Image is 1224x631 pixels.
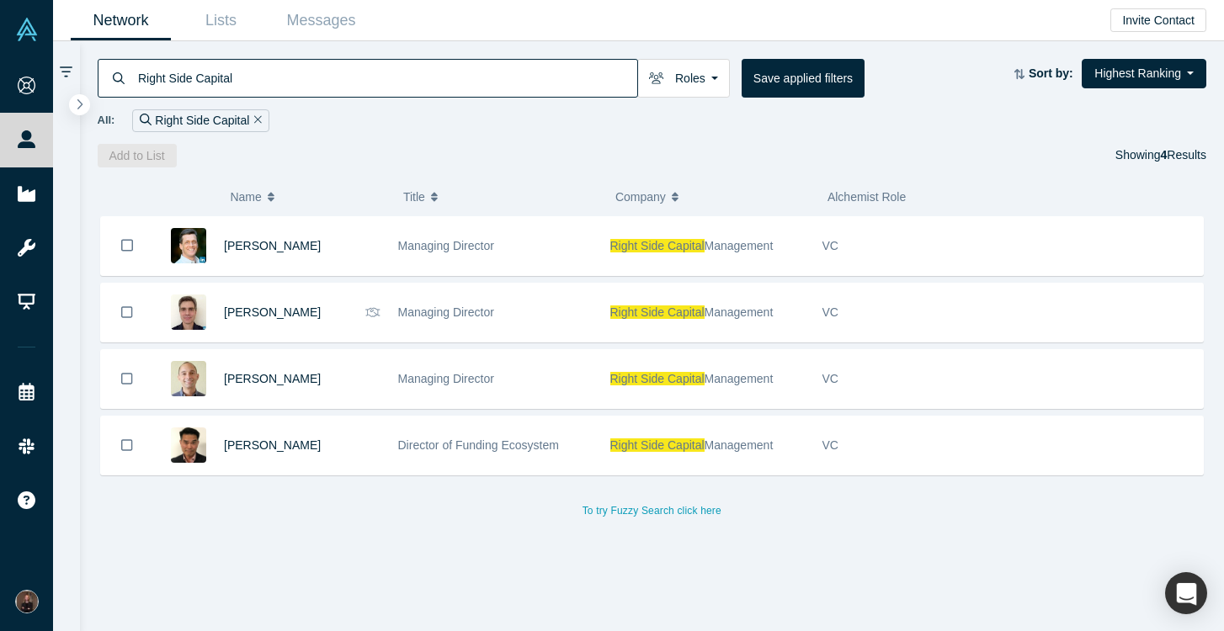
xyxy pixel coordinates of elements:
a: [PERSON_NAME] [224,438,321,452]
button: Remove Filter [249,111,262,130]
button: Company [615,179,810,215]
button: Add to List [98,144,177,167]
img: Aida Lutaj's Account [15,590,39,613]
img: John Eng's Profile Image [171,427,206,463]
span: Management [705,438,774,452]
span: VC [822,305,838,319]
span: VC [822,438,838,452]
span: Right Side Capital [610,372,705,385]
button: To try Fuzzy Search click here [571,500,733,522]
img: Alchemist Vault Logo [15,18,39,41]
button: Title [403,179,598,215]
span: Results [1161,148,1206,162]
button: Invite Contact [1110,8,1206,32]
span: VC [822,372,838,385]
img: Jeff Pomeranz's Profile Image [171,294,206,330]
button: Highest Ranking [1082,59,1206,88]
button: Roles [637,59,730,98]
a: Lists [171,1,271,40]
strong: Sort by: [1029,66,1073,80]
span: Right Side Capital [610,305,705,319]
span: Managing Director [398,239,494,252]
span: VC [822,239,838,252]
a: Messages [271,1,371,40]
a: Network [71,1,171,40]
span: Managing Director [398,305,494,319]
div: Showing [1115,144,1206,167]
span: All: [98,112,115,129]
span: Company [615,179,666,215]
span: Title [403,179,425,215]
span: Management [705,305,774,319]
input: Search by name, title, company, summary, expertise, investment criteria or topics of focus [136,58,637,98]
a: [PERSON_NAME] [224,239,321,252]
span: Management [705,372,774,385]
button: Bookmark [101,350,153,408]
a: [PERSON_NAME] [224,305,321,319]
img: Kevin Dick's Profile Image [171,228,206,263]
div: Right Side Capital [132,109,269,132]
button: Save applied filters [742,59,865,98]
button: Bookmark [101,284,153,342]
button: Name [230,179,386,215]
span: Right Side Capital [610,239,705,252]
span: Director of Funding Ecosystem [398,438,559,452]
span: Alchemist Role [828,190,906,204]
button: Bookmark [101,216,153,275]
button: Bookmark [101,416,153,475]
span: Management [705,239,774,252]
strong: 4 [1161,148,1168,162]
span: Managing Director [398,372,494,385]
a: [PERSON_NAME] [224,372,321,385]
span: Name [230,179,261,215]
img: David Lambert's Profile Image [171,361,206,396]
span: Right Side Capital [610,438,705,452]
